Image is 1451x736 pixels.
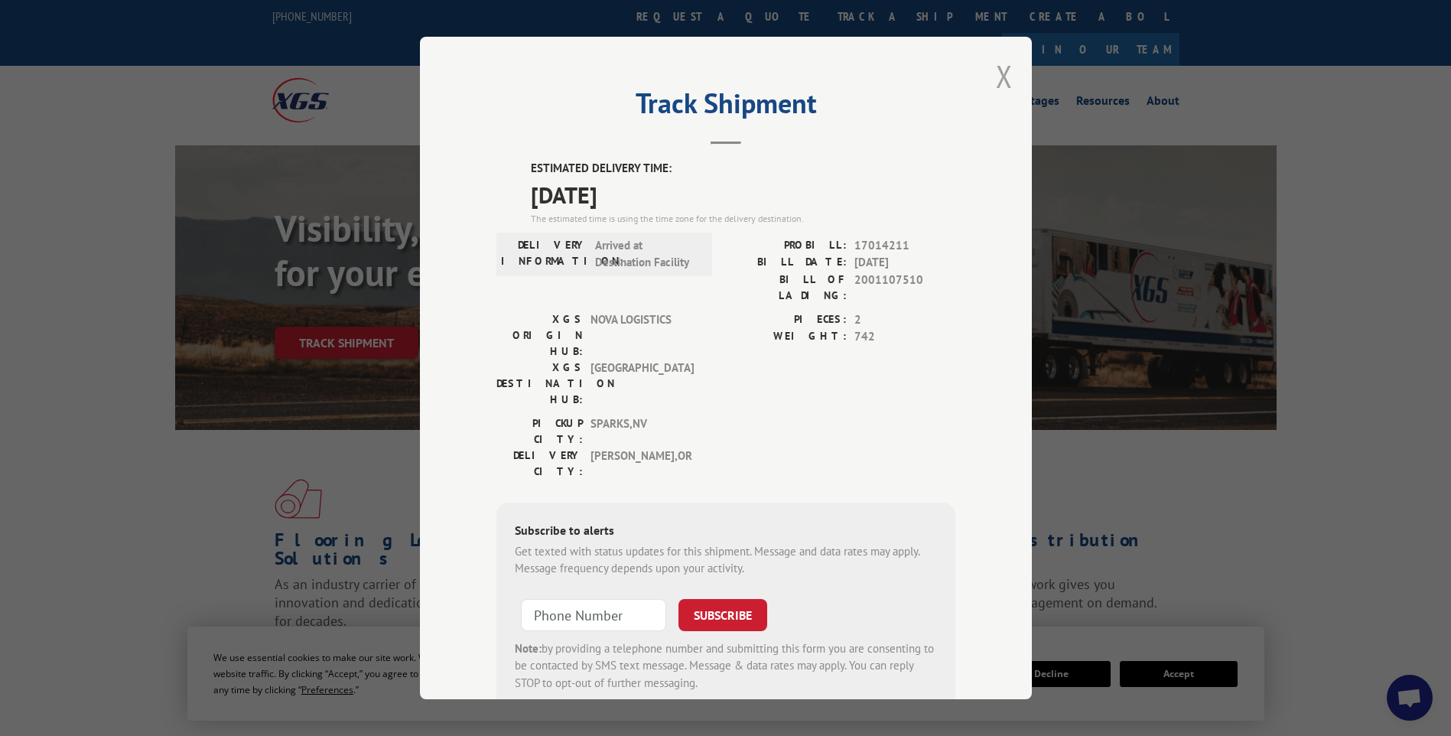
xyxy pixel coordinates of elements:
[515,641,542,656] strong: Note:
[854,254,955,272] span: [DATE]
[726,237,847,255] label: PROBILL:
[590,448,694,480] span: [PERSON_NAME] , OR
[501,237,587,272] label: DELIVERY INFORMATION:
[496,448,583,480] label: DELIVERY CITY:
[515,543,937,578] div: Get texted with status updates for this shipment. Message and data rates may apply. Message frequ...
[854,328,955,346] span: 742
[531,177,955,212] span: [DATE]
[531,160,955,177] label: ESTIMATED DELIVERY TIME:
[521,599,666,631] input: Phone Number
[854,311,955,329] span: 2
[726,254,847,272] label: BILL DATE:
[854,237,955,255] span: 17014211
[726,311,847,329] label: PIECES:
[726,328,847,346] label: WEIGHT:
[854,272,955,304] span: 2001107510
[515,521,937,543] div: Subscribe to alerts
[496,93,955,122] h2: Track Shipment
[590,360,694,408] span: [GEOGRAPHIC_DATA]
[996,56,1013,96] button: Close modal
[531,212,955,226] div: The estimated time is using the time zone for the delivery destination.
[515,640,937,692] div: by providing a telephone number and submitting this form you are consenting to be contacted by SM...
[496,360,583,408] label: XGS DESTINATION HUB:
[595,237,698,272] span: Arrived at Destination Facility
[590,415,694,448] span: SPARKS , NV
[496,311,583,360] label: XGS ORIGIN HUB:
[726,272,847,304] label: BILL OF LADING:
[590,311,694,360] span: NOVA LOGISTICS
[496,415,583,448] label: PICKUP CITY:
[678,599,767,631] button: SUBSCRIBE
